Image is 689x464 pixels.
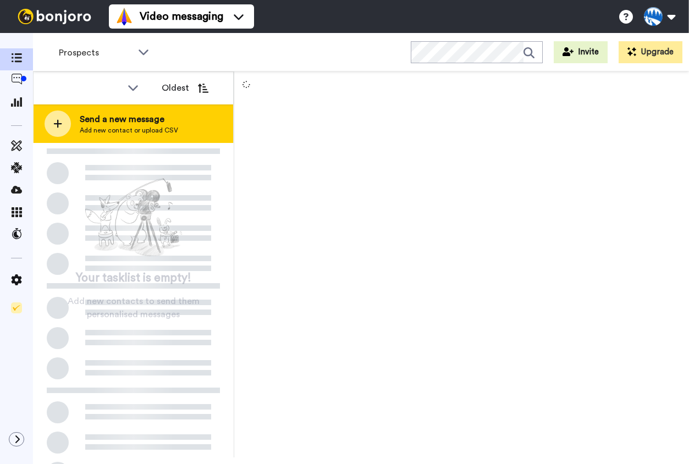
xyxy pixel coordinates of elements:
[80,126,178,135] span: Add new contact or upload CSV
[49,295,217,321] span: Add new contacts to send them personalised messages
[115,8,133,25] img: vm-color.svg
[153,77,217,99] button: Oldest
[11,302,22,313] img: Checklist.svg
[619,41,682,63] button: Upgrade
[59,46,133,59] span: Prospects
[80,113,178,126] span: Send a new message
[79,174,189,262] img: ready-set-action.png
[76,270,191,286] span: Your tasklist is empty!
[13,9,96,24] img: bj-logo-header-white.svg
[554,41,608,63] button: Invite
[140,9,223,24] span: Video messaging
